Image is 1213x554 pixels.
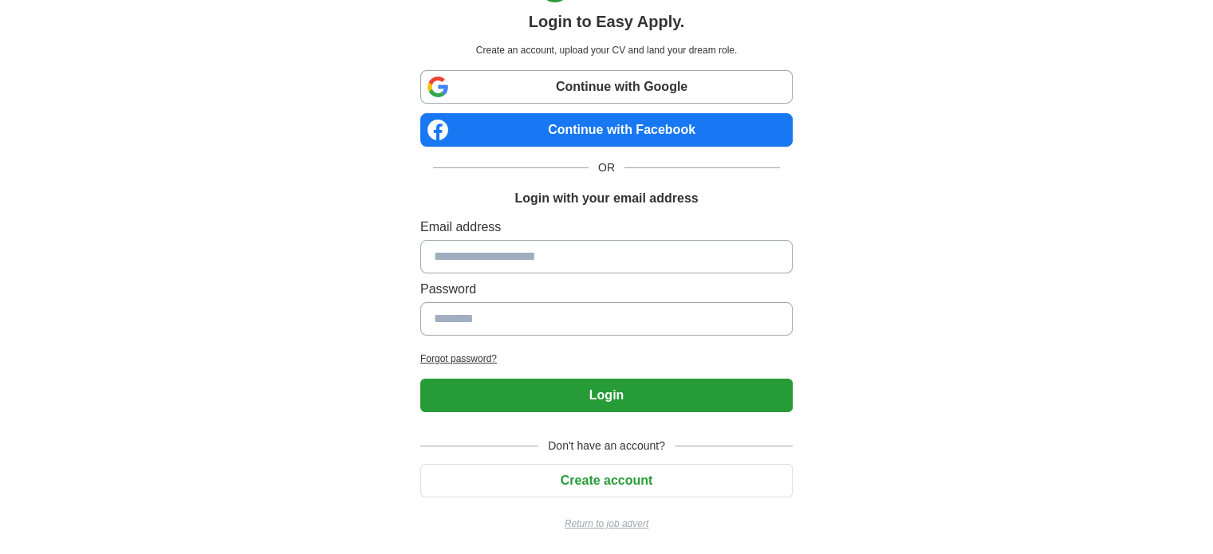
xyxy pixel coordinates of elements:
p: Create an account, upload your CV and land your dream role. [423,43,790,57]
span: Don't have an account? [538,438,675,454]
a: Create account [420,473,793,487]
label: Password [420,280,793,299]
a: Continue with Google [420,70,793,104]
button: Create account [420,464,793,497]
a: Return to job advert [420,517,793,531]
h1: Login with your email address [514,189,698,208]
button: Login [420,379,793,412]
a: Forgot password? [420,352,793,366]
span: OR [589,159,624,176]
a: Continue with Facebook [420,113,793,147]
label: Email address [420,218,793,237]
h1: Login to Easy Apply. [529,10,685,33]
